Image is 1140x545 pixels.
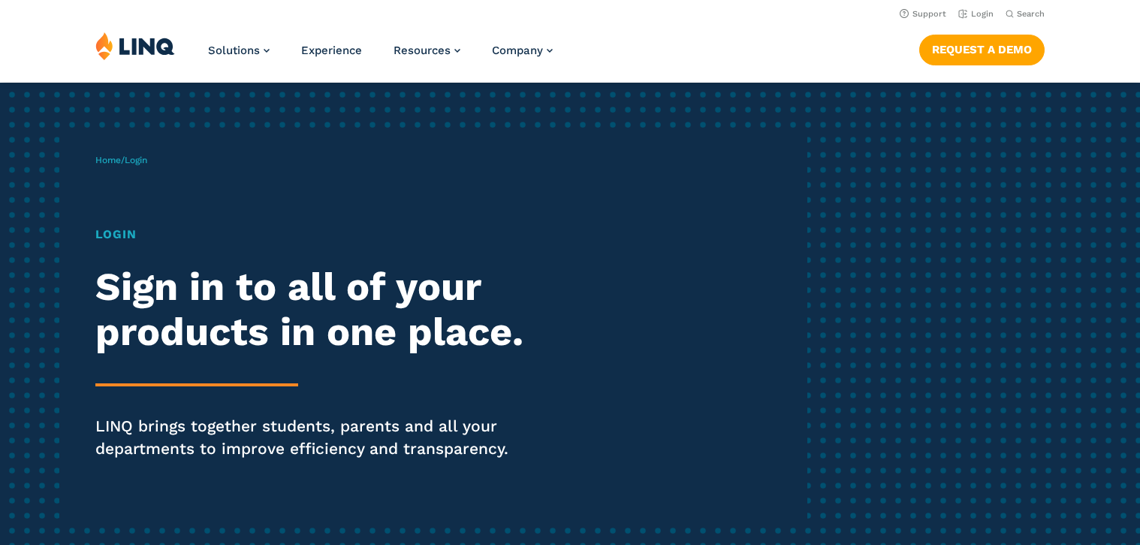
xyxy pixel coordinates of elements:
p: LINQ brings together students, parents and all your departments to improve efficiency and transpa... [95,415,535,460]
a: Login [958,9,994,19]
a: Request a Demo [919,35,1045,65]
span: Login [125,155,147,165]
a: Support [900,9,946,19]
button: Open Search Bar [1006,8,1045,20]
nav: Primary Navigation [208,32,553,81]
h1: Login [95,226,535,244]
span: / [95,155,147,165]
span: Solutions [208,44,260,57]
span: Search [1017,9,1045,19]
a: Resources [394,44,460,57]
h2: Sign in to all of your products in one place. [95,265,535,355]
img: LINQ | K‑12 Software [95,32,175,60]
a: Experience [301,44,362,57]
span: Resources [394,44,451,57]
span: Company [492,44,543,57]
nav: Button Navigation [919,32,1045,65]
a: Solutions [208,44,270,57]
a: Company [492,44,553,57]
a: Home [95,155,121,165]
